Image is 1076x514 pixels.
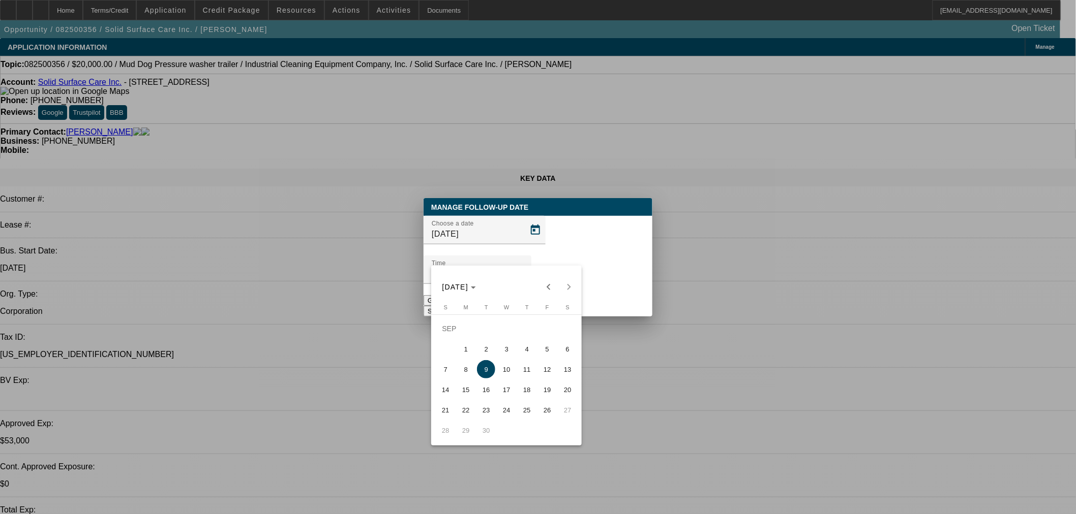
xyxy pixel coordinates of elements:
[504,304,509,310] span: W
[435,379,456,400] button: September 14, 2025
[538,401,556,419] span: 26
[517,359,537,379] button: September 11, 2025
[518,380,536,399] span: 18
[476,339,496,359] button: September 2, 2025
[435,420,456,440] button: September 28, 2025
[438,278,481,296] button: Choose month and year
[558,401,577,419] span: 27
[456,339,476,359] button: September 1, 2025
[477,401,495,419] span: 23
[518,340,536,358] span: 4
[496,339,517,359] button: September 3, 2025
[476,359,496,379] button: September 9, 2025
[464,304,468,310] span: M
[435,359,456,379] button: September 7, 2025
[457,421,475,439] span: 29
[497,360,516,378] span: 10
[517,379,537,400] button: September 18, 2025
[517,400,537,420] button: September 25, 2025
[477,340,495,358] span: 2
[436,421,455,439] span: 28
[496,359,517,379] button: September 10, 2025
[456,420,476,440] button: September 29, 2025
[558,360,577,378] span: 13
[457,380,475,399] span: 15
[557,400,578,420] button: September 27, 2025
[538,360,556,378] span: 12
[538,380,556,399] span: 19
[566,304,570,310] span: S
[539,277,559,297] button: Previous month
[456,379,476,400] button: September 15, 2025
[457,401,475,419] span: 22
[497,340,516,358] span: 3
[518,401,536,419] span: 25
[485,304,488,310] span: T
[558,380,577,399] span: 20
[456,400,476,420] button: September 22, 2025
[435,318,578,339] td: SEP
[557,359,578,379] button: September 13, 2025
[558,340,577,358] span: 6
[496,400,517,420] button: September 24, 2025
[477,380,495,399] span: 16
[537,379,557,400] button: September 19, 2025
[518,360,536,378] span: 11
[477,421,495,439] span: 30
[477,360,495,378] span: 9
[476,420,496,440] button: September 30, 2025
[546,304,549,310] span: F
[444,304,447,310] span: S
[442,283,469,291] span: [DATE]
[497,401,516,419] span: 24
[457,340,475,358] span: 1
[436,401,455,419] span: 21
[537,359,557,379] button: September 12, 2025
[557,339,578,359] button: September 6, 2025
[496,379,517,400] button: September 17, 2025
[557,379,578,400] button: September 20, 2025
[436,360,455,378] span: 7
[476,400,496,420] button: September 23, 2025
[435,400,456,420] button: September 21, 2025
[537,339,557,359] button: September 5, 2025
[538,340,556,358] span: 5
[525,304,529,310] span: T
[537,400,557,420] button: September 26, 2025
[457,360,475,378] span: 8
[476,379,496,400] button: September 16, 2025
[497,380,516,399] span: 17
[456,359,476,379] button: September 8, 2025
[517,339,537,359] button: September 4, 2025
[436,380,455,399] span: 14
